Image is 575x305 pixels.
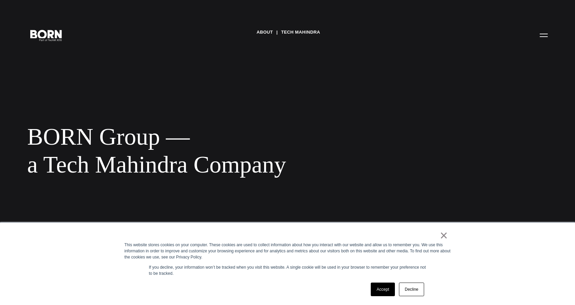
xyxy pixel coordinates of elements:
button: Open [536,28,552,42]
a: About [257,27,273,37]
a: Accept [371,283,395,296]
div: BORN Group — a Tech Mahindra Company [27,123,415,178]
p: If you decline, your information won’t be tracked when you visit this website. A single cookie wi... [149,264,426,276]
a: × [440,232,448,238]
a: Decline [399,283,424,296]
div: This website stores cookies on your computer. These cookies are used to collect information about... [124,242,451,260]
a: Tech Mahindra [281,27,320,37]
